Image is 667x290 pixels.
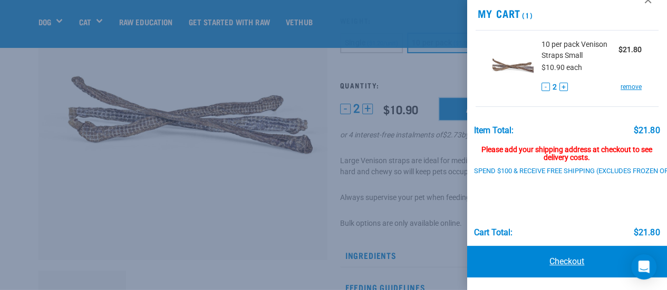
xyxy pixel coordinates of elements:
[634,228,660,237] div: $21.80
[492,39,534,93] img: Venison Straps Small
[618,45,642,54] strong: $21.80
[631,254,656,279] div: Open Intercom Messenger
[474,135,660,163] div: Please add your shipping address at checkout to see delivery costs.
[474,228,513,237] div: Cart total:
[559,83,568,91] button: +
[542,39,618,61] span: 10 per pack Venison Straps Small
[520,13,533,17] span: (1)
[621,82,642,92] a: remove
[553,82,557,93] span: 2
[474,126,514,135] div: Item Total:
[542,63,582,72] span: $10.90 each
[542,83,550,91] button: -
[634,126,660,135] div: $21.80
